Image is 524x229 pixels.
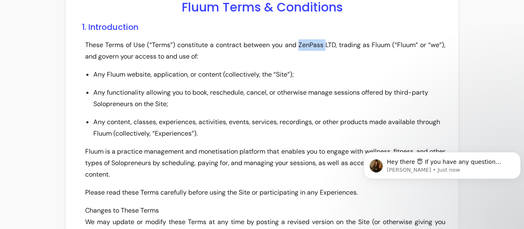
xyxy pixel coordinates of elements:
li: Any Fluum website, application, or content (collectively, the “Site”); [93,69,445,80]
p: Please read these Terms carefully before using the Site or participating in any Experiences. [85,187,445,198]
li: Any content, classes, experiences, activities, events, services, recordings, or other products ma... [93,116,445,139]
p: Fluum is a practice management and monetisation platform that enables you to engage with wellness... [85,146,445,180]
p: These Terms of Use (“Terms”) constitute a contract between you and ZenPass LTD, trading as Fluum ... [85,39,445,62]
iframe: Intercom notifications message [360,135,524,225]
h3: 1. Introduction [82,21,445,33]
li: Any functionality allowing you to book, reschedule, cancel, or otherwise manage sessions offered ... [93,87,445,110]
